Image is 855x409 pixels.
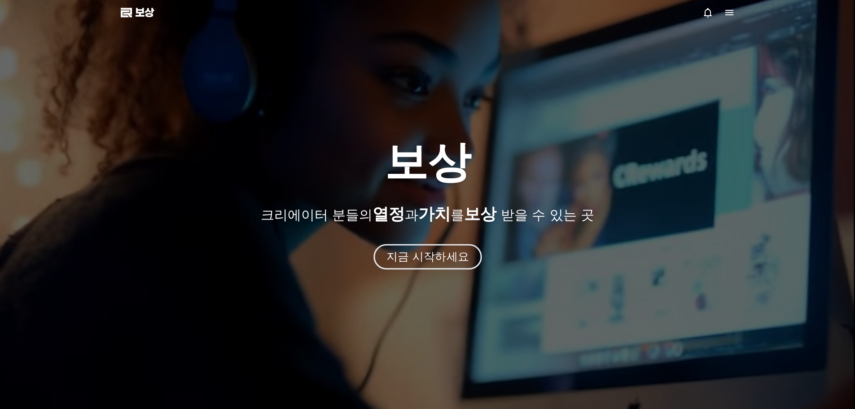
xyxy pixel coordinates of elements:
[405,207,418,223] font: 과
[418,205,451,223] font: 가치
[386,250,469,263] font: 지금 시작하세요
[373,244,482,269] button: 지금 시작하세요
[501,207,595,223] font: 받을 수 있는 곳
[261,207,373,223] font: 크리에이터 분들의
[121,5,154,20] a: 보상
[385,137,471,187] font: 보상
[451,207,464,223] font: 를
[373,205,405,223] font: 열정
[464,205,496,223] font: 보상
[376,254,479,262] a: 지금 시작하세요
[135,6,154,19] font: 보상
